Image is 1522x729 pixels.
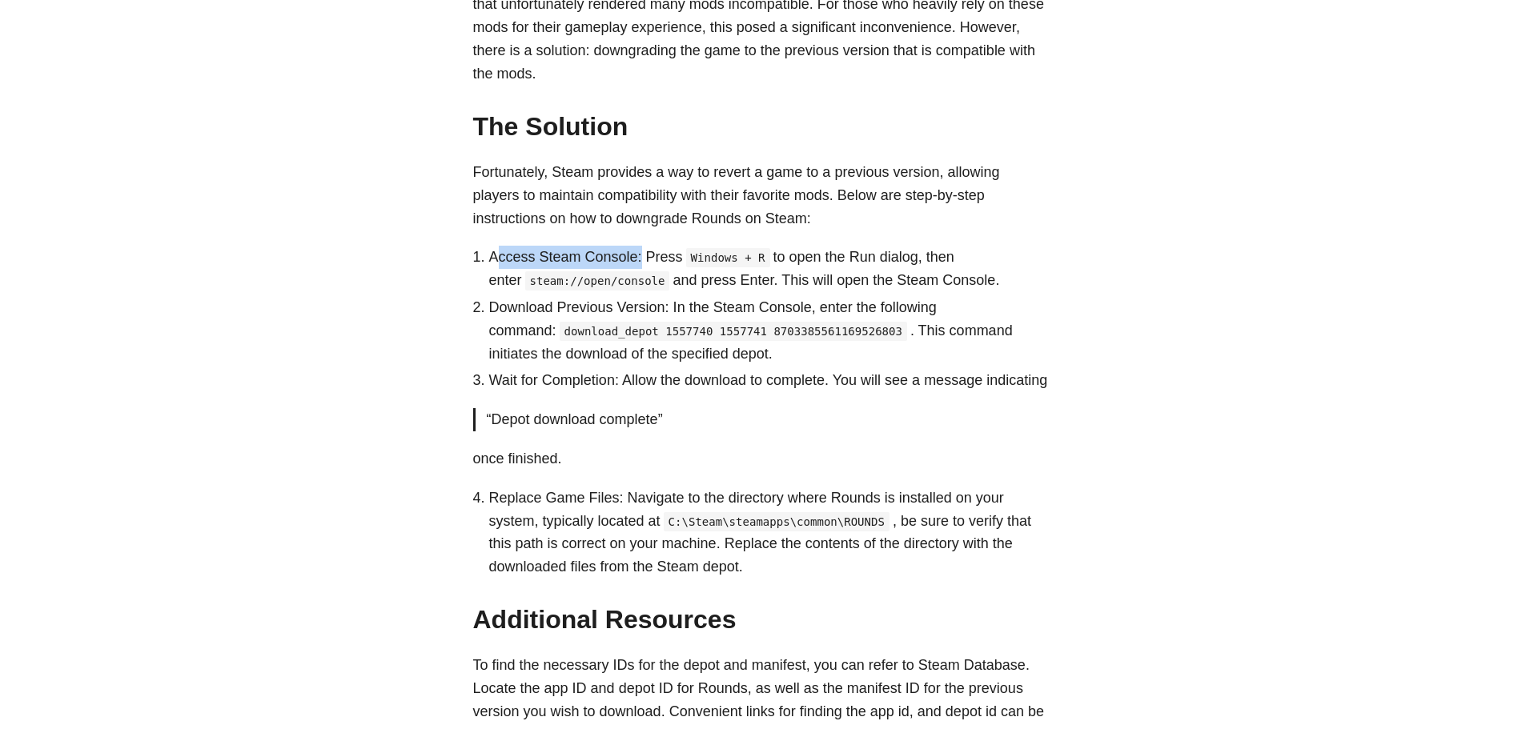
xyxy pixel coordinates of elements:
code: steam://open/console [525,271,670,290]
p: once finished. [473,447,1050,471]
code: Windows + R [686,248,770,267]
code: download_depot 1557740 1557741 8703385561169526803 [560,322,907,341]
h2: Additional Resources [473,604,1050,635]
li: Access Steam Console: Press to open the Run dialog, then enter and press Enter. This will open th... [489,246,1050,292]
p: “Depot download complete” [487,408,1038,431]
code: C:\Steam\steamapps\common\ROUNDS [664,512,890,531]
li: Download Previous Version: In the Steam Console, enter the following command: . This command init... [489,296,1050,365]
li: Wait for Completion: Allow the download to complete. You will see a message indicating [489,369,1050,392]
li: Replace Game Files: Navigate to the directory where Rounds is installed on your system, typically... [489,487,1050,579]
h2: The Solution [473,111,1050,142]
p: Fortunately, Steam provides a way to revert a game to a previous version, allowing players to mai... [473,161,1050,230]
